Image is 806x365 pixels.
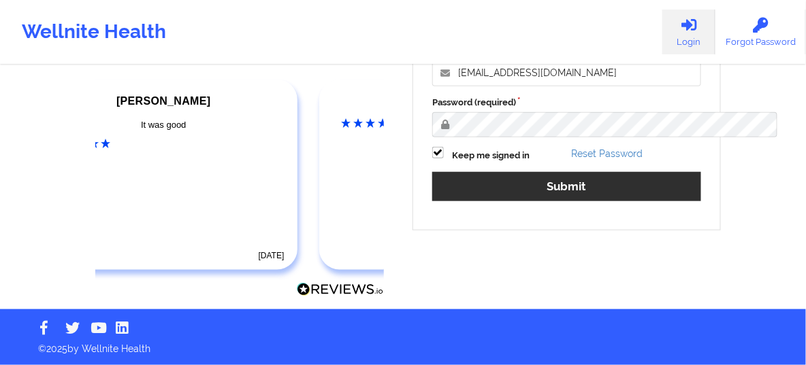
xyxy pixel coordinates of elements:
input: Email address [432,60,701,86]
button: Submit [432,172,701,201]
img: Reviews.io Logo [297,283,384,297]
p: © 2025 by Wellnite Health [29,332,777,355]
a: Reviews.io Logo [297,283,384,300]
span: [PERSON_NAME] [116,95,210,107]
label: Password (required) [432,96,701,109]
a: Forgot Password [715,10,806,54]
a: Reset Password [571,148,643,159]
div: It was good [52,118,275,132]
a: Login [662,10,715,54]
label: Keep me signed in [452,149,530,162]
time: [DATE] [259,251,285,260]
